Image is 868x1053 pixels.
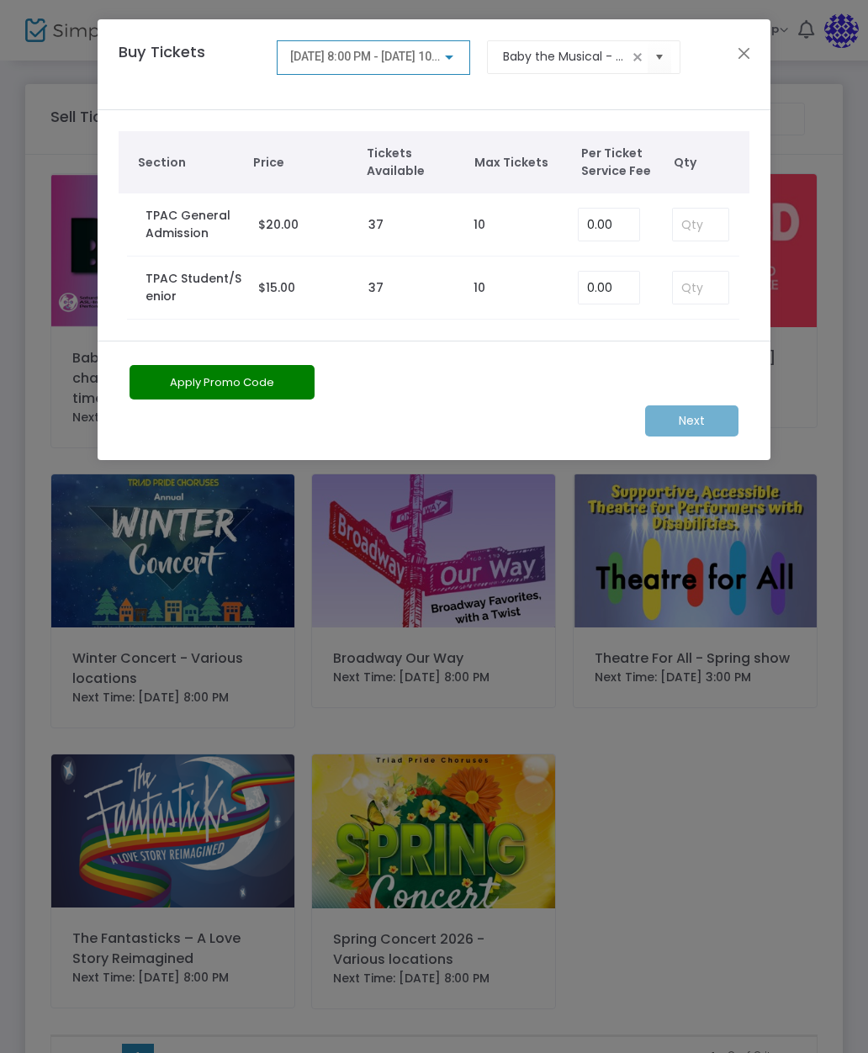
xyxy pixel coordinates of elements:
[110,40,268,88] h4: Buy Tickets
[474,216,485,234] label: 10
[368,216,384,234] label: 37
[368,279,384,297] label: 37
[258,216,299,233] span: $20.00
[474,154,565,172] span: Max Tickets
[253,154,350,172] span: Price
[648,40,671,74] button: Select
[503,48,628,66] input: Select an event
[579,209,639,241] input: Enter Service Fee
[367,145,458,180] span: Tickets Available
[474,279,485,297] label: 10
[258,279,295,296] span: $15.00
[146,270,241,305] label: TPAC Student/Senior
[673,209,728,241] input: Qty
[581,145,665,180] span: Per Ticket Service Fee
[130,365,315,400] button: Apply Promo Code
[673,272,728,304] input: Qty
[138,154,237,172] span: Section
[627,47,648,67] span: clear
[674,154,741,172] span: Qty
[579,272,639,304] input: Enter Service Fee
[733,42,755,64] button: Close
[146,207,241,242] label: TPAC General Admission
[290,50,468,63] span: [DATE] 8:00 PM - [DATE] 10:00 PM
